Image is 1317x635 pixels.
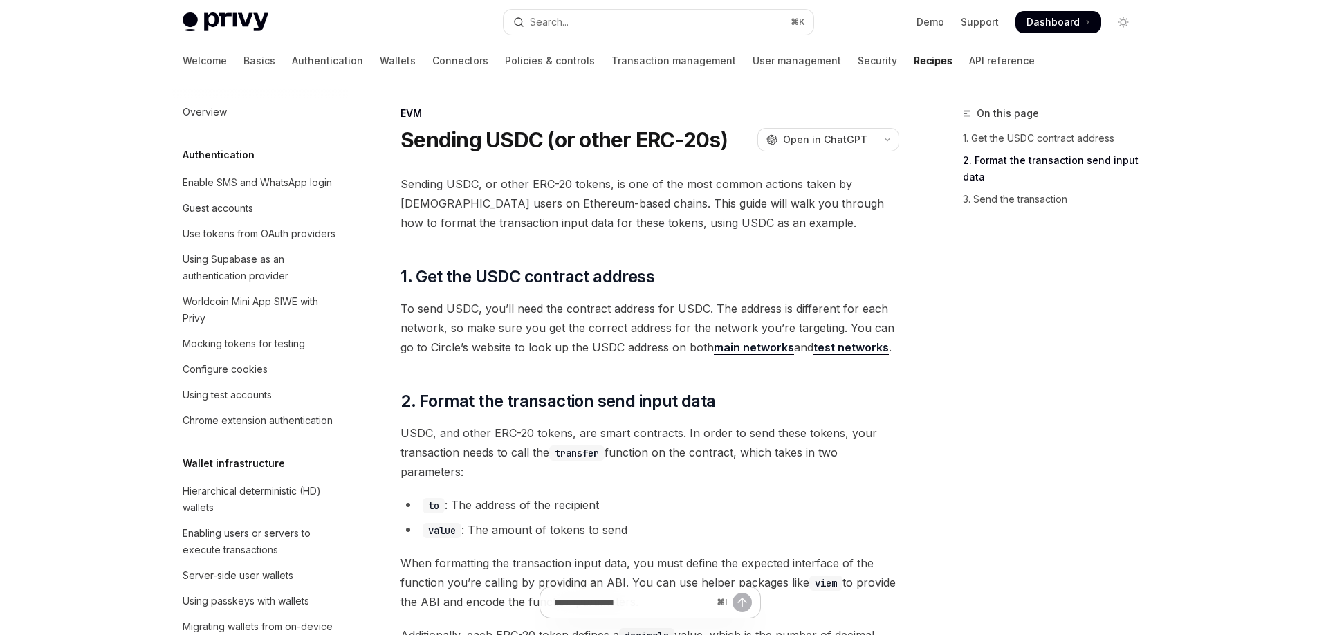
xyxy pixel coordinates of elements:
[172,479,349,520] a: Hierarchical deterministic (HD) wallets
[611,44,736,77] a: Transaction management
[172,563,349,588] a: Server-side user wallets
[400,107,899,120] div: EVM
[961,15,999,29] a: Support
[400,553,899,611] span: When formatting the transaction input data, you must define the expected interface of the functio...
[969,44,1035,77] a: API reference
[183,455,285,472] h5: Wallet infrastructure
[183,104,227,120] div: Overview
[183,593,309,609] div: Using passkeys with wallets
[183,174,332,191] div: Enable SMS and WhatsApp login
[183,293,340,326] div: Worldcoin Mini App SIWE with Privy
[423,523,461,538] code: value
[183,483,340,516] div: Hierarchical deterministic (HD) wallets
[172,589,349,614] a: Using passkeys with wallets
[813,340,889,355] a: test networks
[1015,11,1101,33] a: Dashboard
[914,44,952,77] a: Recipes
[172,357,349,382] a: Configure cookies
[400,266,654,288] span: 1. Get the USDC contract address
[172,521,349,562] a: Enabling users or servers to execute transactions
[183,525,340,558] div: Enabling users or servers to execute transactions
[554,587,711,618] input: Ask a question...
[963,127,1145,149] a: 1. Get the USDC contract address
[917,15,944,29] a: Demo
[1026,15,1080,29] span: Dashboard
[809,576,842,591] code: viem
[400,127,728,152] h1: Sending USDC (or other ERC-20s)
[505,44,595,77] a: Policies & controls
[530,14,569,30] div: Search...
[183,361,268,378] div: Configure cookies
[183,147,255,163] h5: Authentication
[400,495,899,515] li: : The address of the recipient
[400,423,899,481] span: USDC, and other ERC-20 tokens, are smart contracts. In order to send these tokens, your transacti...
[172,408,349,433] a: Chrome extension authentication
[714,340,794,355] a: main networks
[172,331,349,356] a: Mocking tokens for testing
[183,567,293,584] div: Server-side user wallets
[963,188,1145,210] a: 3. Send the transaction
[172,383,349,407] a: Using test accounts
[757,128,876,151] button: Open in ChatGPT
[243,44,275,77] a: Basics
[423,498,445,513] code: to
[733,593,752,612] button: Send message
[380,44,416,77] a: Wallets
[977,105,1039,122] span: On this page
[183,412,333,429] div: Chrome extension authentication
[183,200,253,217] div: Guest accounts
[172,221,349,246] a: Use tokens from OAuth providers
[400,174,899,232] span: Sending USDC, or other ERC-20 tokens, is one of the most common actions taken by [DEMOGRAPHIC_DAT...
[549,445,605,461] code: transfer
[172,289,349,331] a: Worldcoin Mini App SIWE with Privy
[791,17,805,28] span: ⌘ K
[400,299,899,357] span: To send USDC, you’ll need the contract address for USDC. The address is different for each networ...
[183,226,335,242] div: Use tokens from OAuth providers
[432,44,488,77] a: Connectors
[753,44,841,77] a: User management
[183,44,227,77] a: Welcome
[183,387,272,403] div: Using test accounts
[172,196,349,221] a: Guest accounts
[183,251,340,284] div: Using Supabase as an authentication provider
[172,170,349,195] a: Enable SMS and WhatsApp login
[504,10,813,35] button: Open search
[292,44,363,77] a: Authentication
[183,12,268,32] img: light logo
[400,520,899,540] li: : The amount of tokens to send
[172,247,349,288] a: Using Supabase as an authentication provider
[400,390,715,412] span: 2. Format the transaction send input data
[858,44,897,77] a: Security
[963,149,1145,188] a: 2. Format the transaction send input data
[183,335,305,352] div: Mocking tokens for testing
[1112,11,1134,33] button: Toggle dark mode
[783,133,867,147] span: Open in ChatGPT
[172,100,349,125] a: Overview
